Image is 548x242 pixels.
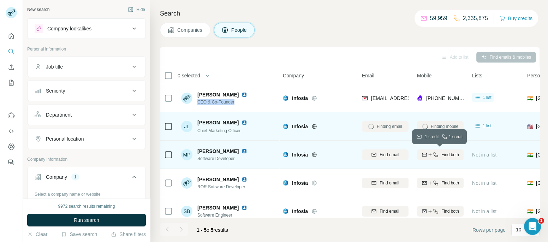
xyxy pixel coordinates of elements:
span: Mobile [417,72,431,79]
span: 🇮🇳 [527,95,533,102]
img: Logo of Infosia [283,152,288,158]
span: Not in a list [472,208,496,214]
button: Find both [417,149,464,160]
button: Clear [27,231,47,238]
span: Find both [441,180,459,186]
span: 🇮🇳 [527,151,533,158]
span: Company [283,72,304,79]
span: Rows per page [472,226,506,234]
span: [PERSON_NAME] [197,91,239,98]
button: Use Surfe on LinkedIn [6,109,17,122]
button: Company lookalikes [28,20,145,37]
span: Infosia [292,123,308,130]
p: 10 [516,226,522,233]
iframe: Intercom live chat [524,218,541,235]
button: Company1 [28,169,145,188]
span: Not in a list [472,152,496,158]
span: Find both [441,152,459,158]
p: 59,959 [430,14,447,23]
div: Department [46,111,72,118]
button: Run search [27,214,146,226]
span: 🇮🇳 [527,179,533,187]
span: [PERSON_NAME] [197,148,239,155]
p: Company information [27,156,146,163]
span: ROR Software Developer [197,184,250,190]
span: Infosia [292,95,308,102]
span: Run search [74,217,99,224]
img: LinkedIn logo [242,148,247,154]
button: My lists [6,76,17,89]
button: Find both [417,178,464,188]
img: LinkedIn logo [242,177,247,182]
button: Use Surfe API [6,125,17,137]
button: Buy credits [500,13,532,23]
button: Job title [28,58,145,75]
div: JL [181,121,192,132]
button: Personal location [28,130,145,147]
span: 1 [538,218,544,224]
h4: Search [160,8,540,18]
span: 1 - 5 [197,227,207,233]
div: Company [46,173,67,181]
div: Company lookalikes [47,25,91,32]
span: 1 list [483,94,492,101]
span: Infosia [292,179,308,187]
button: Hide [123,4,150,15]
button: Find email [362,206,409,217]
span: Infosia [292,151,308,158]
button: Share filters [111,231,146,238]
span: People [231,26,248,34]
button: Seniority [28,82,145,99]
button: Enrich CSV [6,61,17,73]
span: 5 [211,227,214,233]
div: MP [181,149,192,160]
img: provider lusha logo [417,95,423,102]
button: Find email [362,149,409,160]
button: Search [6,45,17,58]
div: New search [27,6,49,13]
span: Not in a list [472,180,496,186]
button: Find email [362,178,409,188]
img: Logo of Infosia [283,124,288,129]
span: Infosia [292,208,308,215]
span: 0 selected [178,72,200,79]
span: 🇺🇸 [527,123,533,130]
span: [PERSON_NAME] [197,176,239,183]
img: Logo of Infosia [283,208,288,214]
div: 1 [71,174,79,180]
span: [PERSON_NAME] [197,119,239,126]
span: [PERSON_NAME] [197,204,239,211]
span: Companies [177,26,203,34]
button: Department [28,106,145,123]
div: Personal location [46,135,84,142]
span: [EMAIL_ADDRESS][DOMAIN_NAME] [371,95,455,101]
button: Save search [61,231,97,238]
p: Personal information [27,46,146,52]
span: results [197,227,228,233]
button: Feedback [6,156,17,169]
img: LinkedIn logo [242,92,247,98]
span: of [207,227,211,233]
span: Find email [380,152,399,158]
button: Quick start [6,30,17,42]
div: Job title [46,63,63,70]
img: LinkedIn logo [242,120,247,125]
button: Find both [417,206,464,217]
div: SB [181,206,192,217]
span: Chief Marketing Officer [197,128,241,133]
span: Find email [380,180,399,186]
span: Email [362,72,374,79]
div: Seniority [46,87,65,94]
button: Dashboard [6,140,17,153]
img: Logo of Infosia [283,95,288,101]
span: Lists [472,72,482,79]
p: 2,335,875 [463,14,488,23]
img: provider findymail logo [362,95,368,102]
span: CEO & Co-Founder [197,99,250,105]
div: Select a company name or website [35,188,138,197]
img: Logo of Infosia [283,180,288,186]
img: LinkedIn logo [242,205,247,211]
span: Software Engineer [197,212,250,218]
span: 🇮🇳 [527,208,533,215]
div: 9972 search results remaining [58,203,115,209]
